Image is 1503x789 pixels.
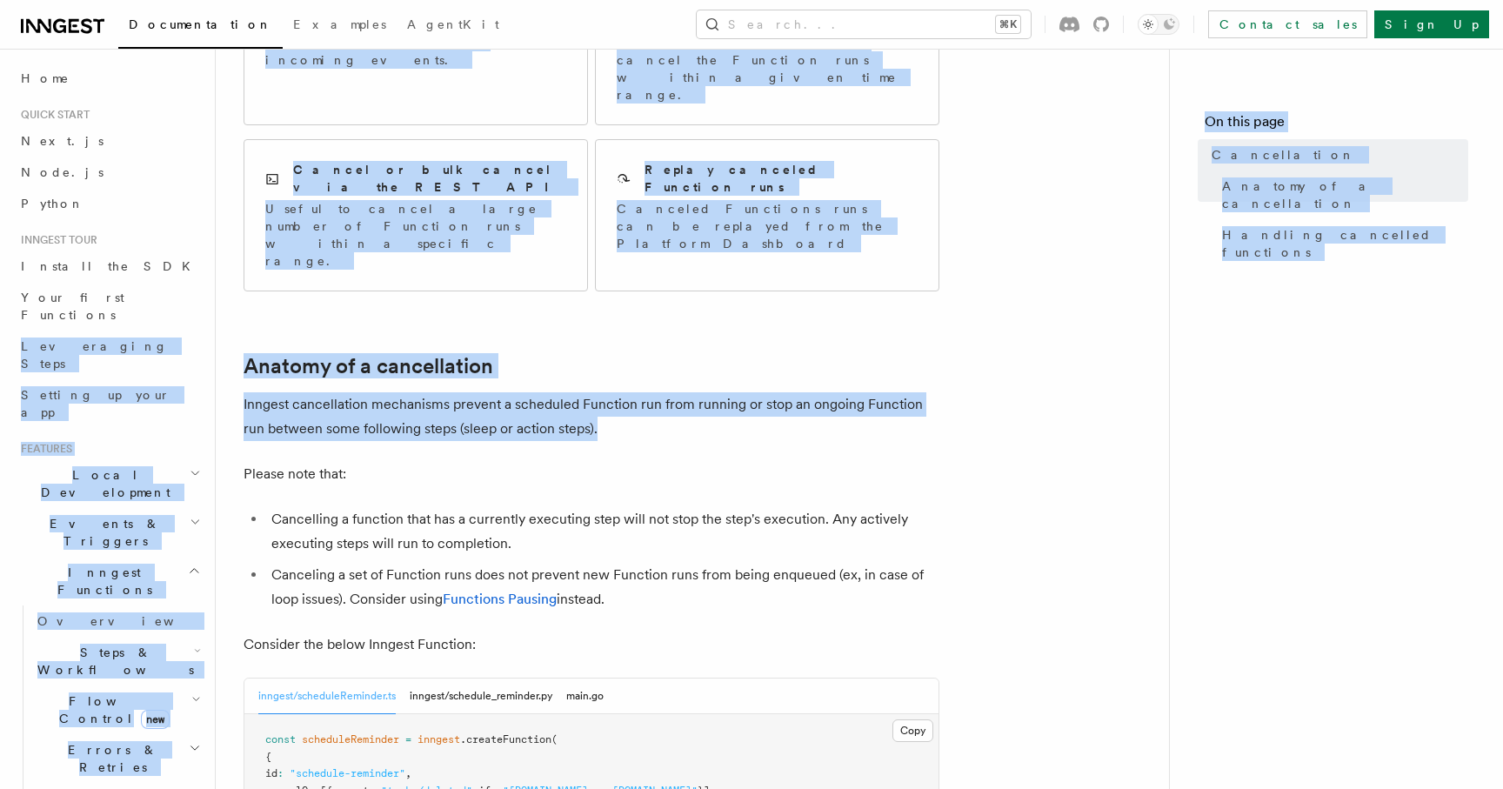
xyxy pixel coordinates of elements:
[645,161,918,196] h2: Replay canceled Function runs
[244,632,939,657] p: Consider the below Inngest Function:
[30,637,204,685] button: Steps & Workflows
[617,34,918,104] p: The quickest way to cancel the Function runs within a given time range.
[1208,10,1367,38] a: Contact sales
[293,17,386,31] span: Examples
[283,5,397,47] a: Examples
[30,605,204,637] a: Overview
[1374,10,1489,38] a: Sign Up
[244,354,493,378] a: Anatomy of a cancellation
[14,233,97,247] span: Inngest tour
[892,719,933,742] button: Copy
[407,17,499,31] span: AgentKit
[118,5,283,49] a: Documentation
[30,734,204,783] button: Errors & Retries
[14,157,204,188] a: Node.js
[14,564,188,598] span: Inngest Functions
[302,733,399,746] span: scheduleReminder
[14,515,190,550] span: Events & Triggers
[30,685,204,734] button: Flow Controlnew
[14,188,204,219] a: Python
[697,10,1031,38] button: Search...⌘K
[14,125,204,157] a: Next.js
[14,459,204,508] button: Local Development
[1212,146,1355,164] span: Cancellation
[265,751,271,763] span: {
[30,644,194,679] span: Steps & Workflows
[551,733,558,746] span: (
[14,466,190,501] span: Local Development
[293,161,566,196] h2: Cancel or bulk cancel via the REST API
[14,251,204,282] a: Install the SDK
[1215,219,1468,268] a: Handling cancelled functions
[405,767,411,779] span: ,
[141,710,170,729] span: new
[14,508,204,557] button: Events & Triggers
[266,507,939,556] li: Cancelling a function that has a currently executing step will not stop the step's execution. Any...
[244,392,939,441] p: Inngest cancellation mechanisms prevent a scheduled Function run from running or stop an ongoing ...
[405,733,411,746] span: =
[129,17,272,31] span: Documentation
[30,741,189,776] span: Errors & Retries
[244,139,588,291] a: Cancel or bulk cancel via the REST APIUseful to cancel a large number of Function runs within a s...
[617,200,918,252] p: Canceled Functions runs can be replayed from the Platform Dashboard
[14,63,204,94] a: Home
[14,331,204,379] a: Leveraging Steps
[14,282,204,331] a: Your first Functions
[397,5,510,47] a: AgentKit
[14,379,204,428] a: Setting up your app
[21,70,70,87] span: Home
[1215,171,1468,219] a: Anatomy of a cancellation
[14,442,72,456] span: Features
[1222,226,1468,261] span: Handling cancelled functions
[443,591,557,607] a: Functions Pausing
[21,339,168,371] span: Leveraging Steps
[290,767,405,779] span: "schedule-reminder"
[21,259,201,273] span: Install the SDK
[265,767,277,779] span: id
[14,108,90,122] span: Quick start
[1138,14,1179,35] button: Toggle dark mode
[265,200,566,270] p: Useful to cancel a large number of Function runs within a specific range.
[244,462,939,486] p: Please note that:
[21,291,124,322] span: Your first Functions
[277,767,284,779] span: :
[1205,111,1468,139] h4: On this page
[14,557,204,605] button: Inngest Functions
[410,679,552,714] button: inngest/schedule_reminder.py
[417,733,460,746] span: inngest
[21,197,84,211] span: Python
[460,733,551,746] span: .createFunction
[595,139,939,291] a: Replay canceled Function runsCanceled Functions runs can be replayed from the Platform Dashboard
[37,614,217,628] span: Overview
[21,165,104,179] span: Node.js
[1222,177,1468,212] span: Anatomy of a cancellation
[21,388,170,419] span: Setting up your app
[266,563,939,612] li: Canceling a set of Function runs does not prevent new Function runs from being enqueued (ex, in c...
[1205,139,1468,171] a: Cancellation
[996,16,1020,33] kbd: ⌘K
[258,679,396,714] button: inngest/scheduleReminder.ts
[30,692,191,727] span: Flow Control
[566,679,604,714] button: main.go
[265,733,296,746] span: const
[21,134,104,148] span: Next.js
